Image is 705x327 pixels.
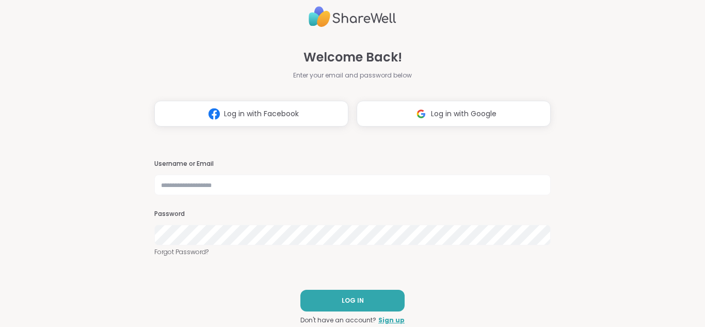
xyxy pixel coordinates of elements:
a: Sign up [378,316,405,325]
button: Log in with Facebook [154,101,348,127]
span: Log in with Google [431,108,496,119]
button: Log in with Google [357,101,551,127]
img: ShareWell Logomark [411,104,431,123]
img: ShareWell Logomark [204,104,224,123]
img: ShareWell Logo [309,2,396,32]
button: LOG IN [300,290,405,312]
span: LOG IN [342,296,364,305]
span: Don't have an account? [300,316,376,325]
h3: Username or Email [154,160,551,168]
span: Log in with Facebook [224,108,299,119]
a: Forgot Password? [154,247,551,257]
span: Enter your email and password below [293,71,412,80]
span: Welcome Back! [303,48,402,67]
h3: Password [154,210,551,219]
